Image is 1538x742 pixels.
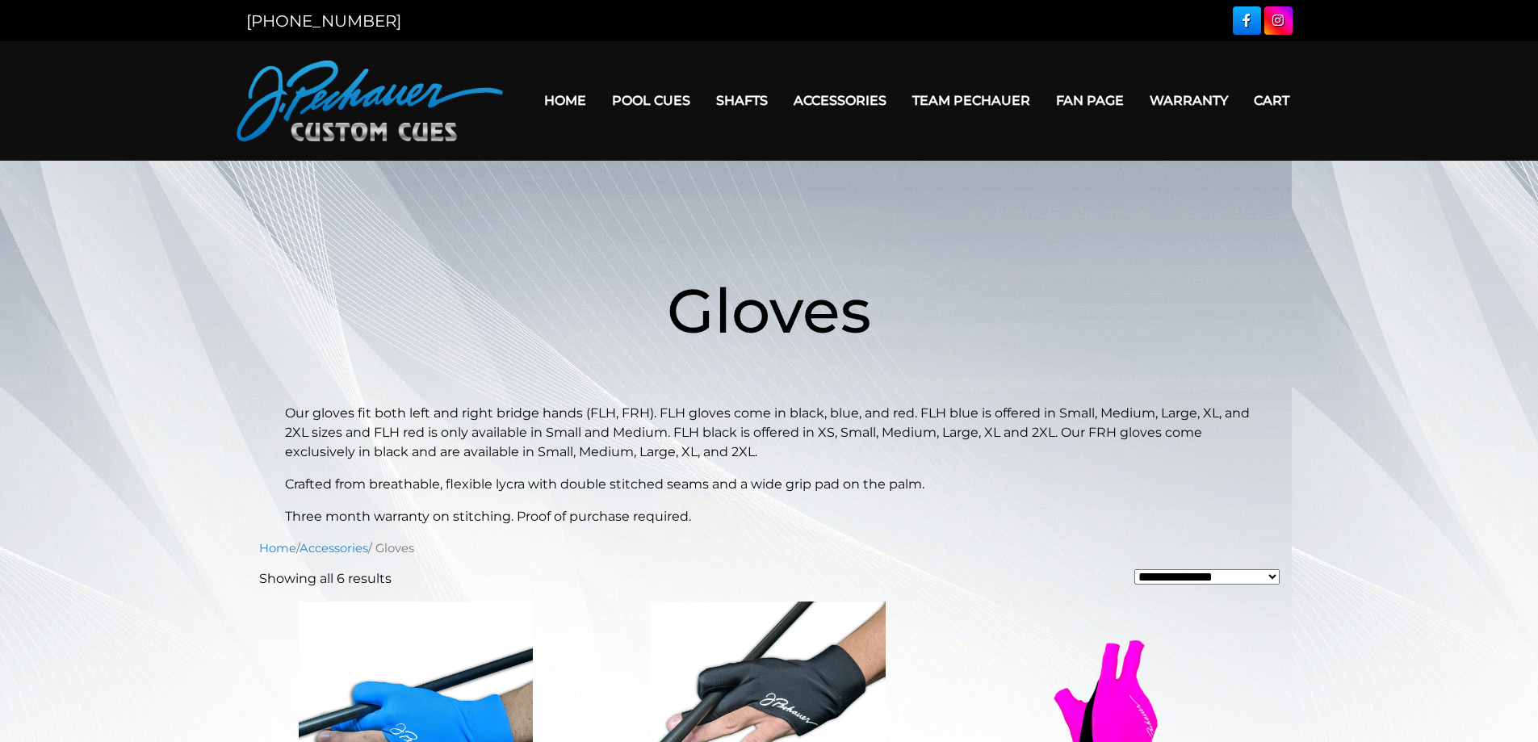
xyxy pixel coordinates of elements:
p: Showing all 6 results [259,569,392,589]
a: Home [259,541,296,555]
a: Cart [1241,80,1302,121]
p: Three month warranty on stitching. Proof of purchase required. [285,507,1254,526]
a: Pool Cues [599,80,703,121]
img: Pechauer Custom Cues [237,61,503,141]
a: Accessories [300,541,368,555]
a: Home [531,80,599,121]
a: Warranty [1137,80,1241,121]
p: Crafted from breathable, flexible lycra with double stitched seams and a wide grip pad on the palm. [285,475,1254,494]
a: Team Pechauer [899,80,1043,121]
a: Shafts [703,80,781,121]
a: Fan Page [1043,80,1137,121]
select: Shop order [1134,569,1280,585]
a: [PHONE_NUMBER] [246,11,401,31]
a: Accessories [781,80,899,121]
p: Our gloves fit both left and right bridge hands (FLH, FRH). FLH gloves come in black, blue, and r... [285,404,1254,462]
span: Gloves [667,273,871,348]
nav: Breadcrumb [259,539,1280,557]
